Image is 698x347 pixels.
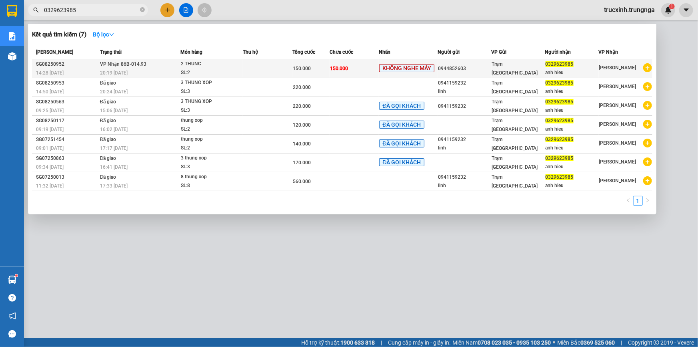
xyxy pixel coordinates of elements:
[643,101,652,110] span: plus-circle
[599,159,636,165] span: [PERSON_NAME]
[8,276,16,284] img: warehouse-icon
[438,135,491,144] div: 0941159232
[36,135,98,144] div: SG07251454
[109,32,114,37] span: down
[181,69,241,77] div: SL: 2
[546,155,574,161] span: 0329623985
[546,163,598,171] div: anh hieu
[643,82,652,91] span: plus-circle
[100,108,128,113] span: 15:06 [DATE]
[379,49,390,55] span: Nhãn
[626,198,631,203] span: left
[599,121,636,127] span: [PERSON_NAME]
[379,102,424,110] span: ĐÃ GỌI KHÁCH
[634,196,642,205] a: 1
[7,5,17,17] img: logo-vxr
[181,116,241,125] div: thung xop
[438,182,491,190] div: linh
[181,125,241,134] div: SL: 2
[293,103,311,109] span: 220.000
[293,141,311,147] span: 140.000
[100,145,128,151] span: 17:17 [DATE]
[100,99,116,105] span: Đã giao
[438,79,491,87] div: 0941159232
[545,49,571,55] span: Người nhận
[293,160,311,165] span: 170.000
[330,66,348,71] span: 150.000
[100,49,122,55] span: Trạng thái
[181,173,241,182] div: 8 thung xop
[8,32,16,40] img: solution-icon
[181,144,241,153] div: SL: 2
[643,196,652,206] button: right
[36,173,98,182] div: SG07250013
[643,120,652,129] span: plus-circle
[140,7,145,12] span: close-circle
[546,61,574,67] span: 0329623985
[36,154,98,163] div: SG07250863
[36,117,98,125] div: SG08250117
[293,85,311,90] span: 220.000
[100,155,116,161] span: Đã giao
[546,69,598,77] div: anh hieu
[492,61,538,76] span: Trạm [GEOGRAPHIC_DATA]
[36,70,64,76] span: 14:28 [DATE]
[599,140,636,146] span: [PERSON_NAME]
[181,106,241,115] div: SL: 3
[100,89,128,95] span: 20:24 [DATE]
[100,183,128,189] span: 17:33 [DATE]
[438,102,491,111] div: 0941159232
[36,145,64,151] span: 09:01 [DATE]
[181,87,241,96] div: SL: 3
[36,183,64,189] span: 11:32 [DATE]
[379,121,424,129] span: ĐÃ GỌI KHÁCH
[181,60,241,69] div: 2 THUNG
[546,125,598,133] div: anh hieu
[100,118,116,123] span: Đã giao
[36,60,98,69] div: SG08250952
[546,137,574,142] span: 0329623985
[330,49,353,55] span: Chưa cước
[379,139,424,147] span: ĐÃ GỌI KHÁCH
[292,49,315,55] span: Tổng cước
[181,135,241,144] div: thung xop
[93,31,114,38] strong: Bộ lọc
[599,178,636,184] span: [PERSON_NAME]
[546,118,574,123] span: 0329623985
[643,63,652,72] span: plus-circle
[546,144,598,152] div: anh hieu
[438,49,460,55] span: Người gửi
[36,89,64,95] span: 14:50 [DATE]
[44,6,138,14] input: Tìm tên, số ĐT hoặc mã đơn
[36,98,98,106] div: SG08250563
[293,66,311,71] span: 150.000
[180,49,202,55] span: Món hàng
[438,173,491,182] div: 0941159232
[100,137,116,142] span: Đã giao
[100,70,128,76] span: 20:19 [DATE]
[100,164,128,170] span: 16:41 [DATE]
[438,65,491,73] div: 0944852603
[492,118,538,132] span: Trạm [GEOGRAPHIC_DATA]
[645,198,650,203] span: right
[36,127,64,132] span: 09:19 [DATE]
[243,49,258,55] span: Thu hộ
[643,196,652,206] li: Next Page
[36,164,64,170] span: 09:34 [DATE]
[546,174,574,180] span: 0329623985
[599,103,636,108] span: [PERSON_NAME]
[8,52,16,61] img: warehouse-icon
[492,49,507,55] span: VP Gửi
[86,28,121,41] button: Bộ lọcdown
[492,137,538,151] span: Trạm [GEOGRAPHIC_DATA]
[546,182,598,190] div: anh hieu
[379,158,424,166] span: ĐÃ GỌI KHÁCH
[181,163,241,171] div: SL: 3
[546,106,598,115] div: anh hieu
[100,127,128,132] span: 16:02 [DATE]
[624,196,633,206] button: left
[8,312,16,320] span: notification
[624,196,633,206] li: Previous Page
[492,155,538,170] span: Trạm [GEOGRAPHIC_DATA]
